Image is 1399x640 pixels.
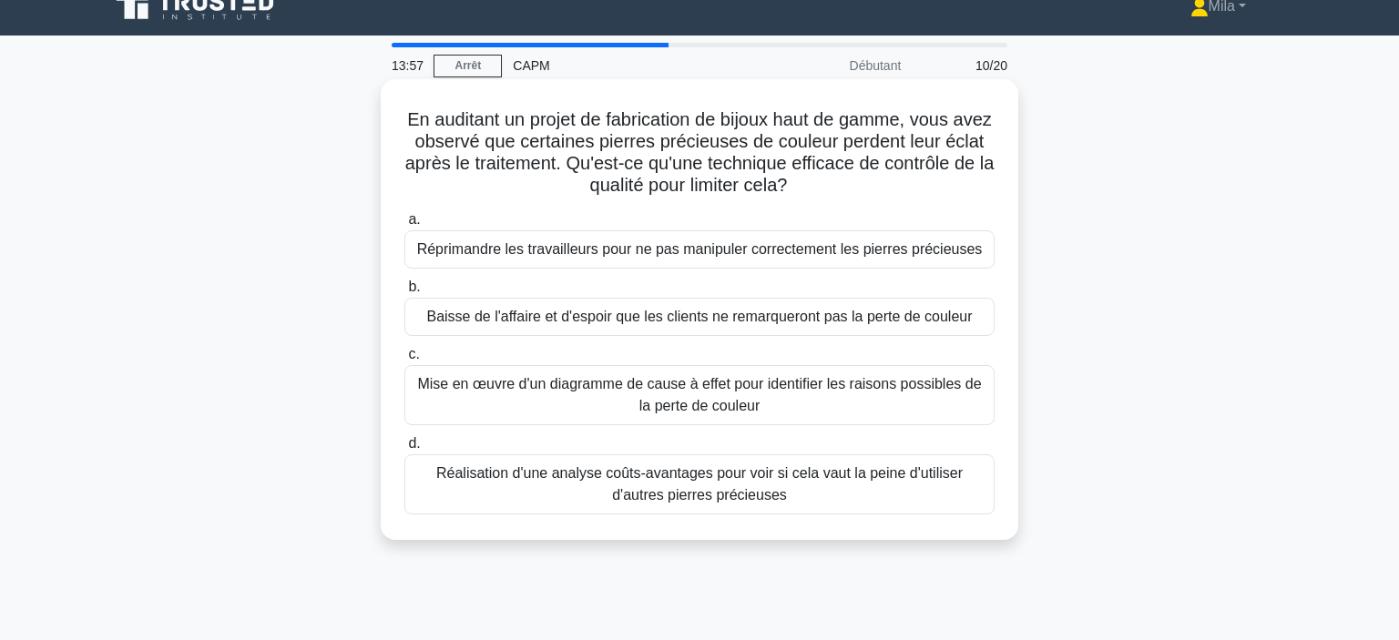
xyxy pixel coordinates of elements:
[404,230,995,269] div: Réprimandre les travailleurs pour ne pas manipuler correctement les pierres précieuses
[434,55,502,77] a: Arrêt
[404,454,995,514] div: Réalisation d'une analyse coûts-avantages pour voir si cela vaut la peine d'utiliser d'autres pie...
[408,279,420,294] span: b.
[404,298,995,336] div: Baisse de l'affaire et d'espoir que les clients ne remarqueront pas la perte de couleur
[408,435,420,451] span: d.
[408,346,419,361] span: c.
[403,108,996,198] h5: En auditant un projet de fabrication de bijoux haut de gamme, vous avez observé que certaines pie...
[404,365,995,425] div: Mise en œuvre d'un diagramme de cause à effet pour identifier les raisons possibles de la perte d...
[408,211,420,227] span: a.
[381,47,434,84] div: 13:57
[752,47,912,84] div: Débutant
[912,47,1018,84] div: 10/20
[502,47,752,84] div: CAPM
